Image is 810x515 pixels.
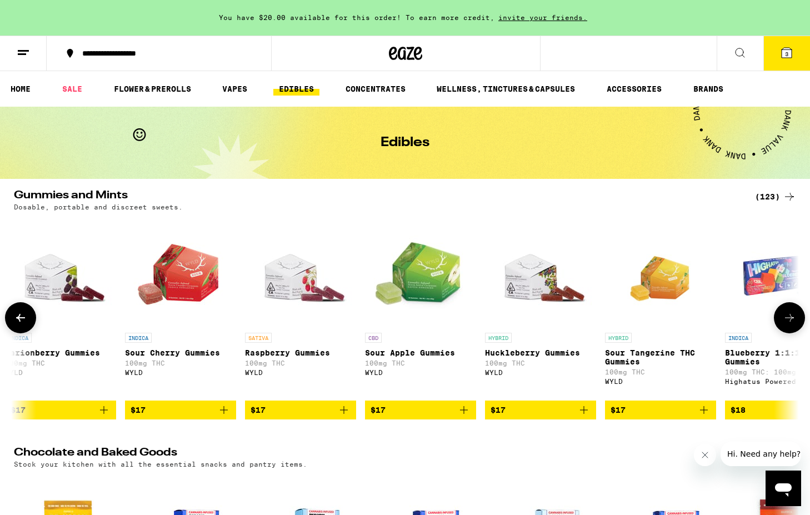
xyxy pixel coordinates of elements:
[485,216,596,327] img: WYLD - Huckleberry Gummies
[131,406,146,414] span: $17
[245,333,272,343] p: SATIVA
[125,333,152,343] p: INDICA
[108,82,197,96] a: FLOWER & PREROLLS
[245,216,356,401] a: Open page for Raspberry Gummies from WYLD
[11,406,26,414] span: $17
[365,359,476,367] p: 100mg THC
[485,369,596,376] div: WYLD
[688,82,729,96] a: BRANDS
[245,369,356,376] div: WYLD
[125,348,236,357] p: Sour Cherry Gummies
[340,82,411,96] a: CONCENTRATES
[766,471,801,506] iframe: Button to launch messaging window
[217,82,253,96] a: VAPES
[611,406,626,414] span: $17
[485,359,596,367] p: 100mg THC
[273,82,319,96] a: EDIBLES
[251,406,266,414] span: $17
[5,401,116,419] button: Add to bag
[365,401,476,419] button: Add to bag
[621,216,701,327] img: WYLD - Sour Tangerine THC Gummies
[365,216,476,401] a: Open page for Sour Apple Gummies from WYLD
[5,216,116,327] img: WYLD - Marionberry Gummies
[245,401,356,419] button: Add to bag
[725,333,752,343] p: INDICA
[755,190,796,203] a: (123)
[731,406,746,414] span: $18
[601,82,667,96] a: ACCESSORIES
[5,369,116,376] div: WYLD
[485,348,596,357] p: Huckleberry Gummies
[365,216,476,327] img: WYLD - Sour Apple Gummies
[485,401,596,419] button: Add to bag
[605,401,716,419] button: Add to bag
[5,82,36,96] a: HOME
[125,369,236,376] div: WYLD
[125,401,236,419] button: Add to bag
[721,442,801,466] iframe: Message from company
[494,14,591,21] span: invite your friends.
[14,461,307,468] p: Stock your kitchen with all the essential snacks and pantry items.
[431,82,581,96] a: WELLNESS, TINCTURES & CAPSULES
[5,348,116,357] p: Marionberry Gummies
[5,359,116,367] p: 100mg THC
[763,36,810,71] button: 3
[605,216,716,401] a: Open page for Sour Tangerine THC Gummies from WYLD
[125,216,236,327] img: WYLD - Sour Cherry Gummies
[365,369,476,376] div: WYLD
[245,359,356,367] p: 100mg THC
[125,216,236,401] a: Open page for Sour Cherry Gummies from WYLD
[694,444,716,466] iframe: Close message
[245,216,356,327] img: WYLD - Raspberry Gummies
[365,333,382,343] p: CBD
[14,190,742,203] h2: Gummies and Mints
[381,136,429,149] h1: Edibles
[491,406,506,414] span: $17
[245,348,356,357] p: Raspberry Gummies
[14,203,183,211] p: Dosable, portable and discreet sweets.
[57,82,88,96] a: SALE
[485,333,512,343] p: HYBRID
[14,447,742,461] h2: Chocolate and Baked Goods
[605,348,716,366] p: Sour Tangerine THC Gummies
[219,14,494,21] span: You have $20.00 available for this order! To earn more credit,
[5,333,32,343] p: INDICA
[5,216,116,401] a: Open page for Marionberry Gummies from WYLD
[365,348,476,357] p: Sour Apple Gummies
[785,51,788,57] span: 3
[371,406,386,414] span: $17
[485,216,596,401] a: Open page for Huckleberry Gummies from WYLD
[605,368,716,376] p: 100mg THC
[605,333,632,343] p: HYBRID
[605,378,716,385] div: WYLD
[125,359,236,367] p: 100mg THC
